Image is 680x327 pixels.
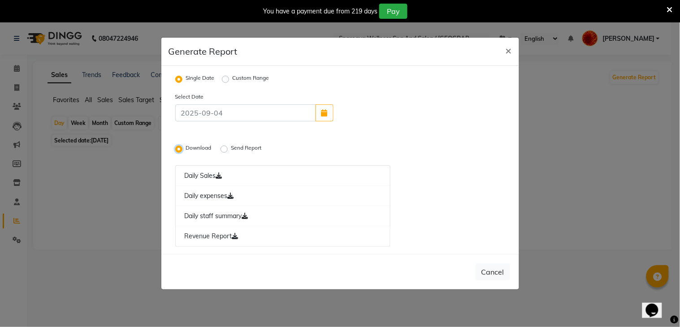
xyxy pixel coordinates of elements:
[476,263,510,280] button: Cancel
[498,38,519,63] button: Close
[175,226,391,247] a: Revenue Report
[175,186,391,207] a: Daily expenses
[379,4,407,19] button: Pay
[175,104,316,121] input: 2025-09-04
[231,144,264,155] label: Send Report
[169,45,238,58] h5: Generate Report
[169,93,255,101] label: Select Date
[175,206,391,227] a: Daily staff summary
[642,291,671,318] iframe: chat widget
[263,7,377,16] div: You have a payment due from 219 days
[175,165,391,186] a: Daily Sales
[186,144,213,155] label: Download
[506,43,512,57] span: ×
[233,74,269,85] label: Custom Range
[186,74,215,85] label: Single Date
